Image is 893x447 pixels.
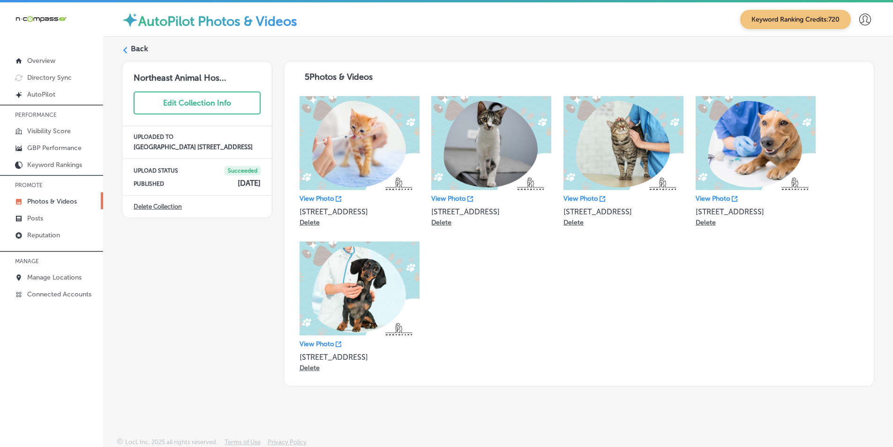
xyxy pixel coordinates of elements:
p: Visibility Score [27,127,71,135]
label: Back [131,44,148,54]
p: Delete [563,219,584,227]
p: Overview [27,57,55,65]
p: Locl, Inc. 2025 all rights reserved. [125,439,218,446]
a: View Photo [300,340,341,348]
p: View Photo [563,195,598,203]
span: Succeeded [225,166,261,175]
p: Keyword Rankings [27,161,82,169]
p: AutoPilot [27,91,55,98]
p: Connected Accounts [27,290,91,298]
p: Photos & Videos [27,197,77,205]
img: Collection thumbnail [300,242,420,335]
p: Delete [300,364,320,372]
p: [STREET_ADDRESS] [431,207,551,216]
p: [STREET_ADDRESS] [300,207,420,216]
img: 660ab0bf-5cc7-4cb8-ba1c-48b5ae0f18e60NCTV_CLogo_TV_Black_-500x88.png [15,15,67,23]
p: View Photo [300,195,334,203]
p: PUBLISHED [134,181,164,187]
p: Posts [27,214,43,222]
p: Delete [300,219,320,227]
p: View Photo [696,195,730,203]
a: Delete Collection [134,203,182,210]
a: View Photo [431,195,473,203]
p: [STREET_ADDRESS] [563,207,683,216]
a: View Photo [300,195,341,203]
p: UPLOAD STATUS [134,167,178,174]
img: Collection thumbnail [696,96,816,190]
p: Manage Locations [27,273,82,281]
p: View Photo [431,195,466,203]
a: View Photo [696,195,737,203]
p: Delete [696,219,716,227]
img: Collection thumbnail [431,96,551,190]
a: View Photo [563,195,605,203]
p: [STREET_ADDRESS] [300,353,420,362]
p: [STREET_ADDRESS] [696,207,816,216]
span: 5 Photos & Videos [305,72,373,82]
img: autopilot-icon [122,12,138,28]
h4: [GEOGRAPHIC_DATA] [STREET_ADDRESS] [134,144,261,151]
p: UPLOADED TO [134,134,261,140]
p: Reputation [27,231,60,239]
span: Keyword Ranking Credits: 720 [740,10,851,29]
button: Edit Collection Info [134,91,261,114]
img: Collection thumbnail [300,96,420,190]
label: AutoPilot Photos & Videos [138,14,297,29]
img: Collection thumbnail [563,96,683,190]
p: View Photo [300,340,334,348]
p: Directory Sync [27,74,72,82]
h4: [DATE] [238,179,261,188]
p: Delete [431,219,451,227]
h3: Northeast Animal Hos... [122,61,272,83]
p: GBP Performance [27,144,82,152]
